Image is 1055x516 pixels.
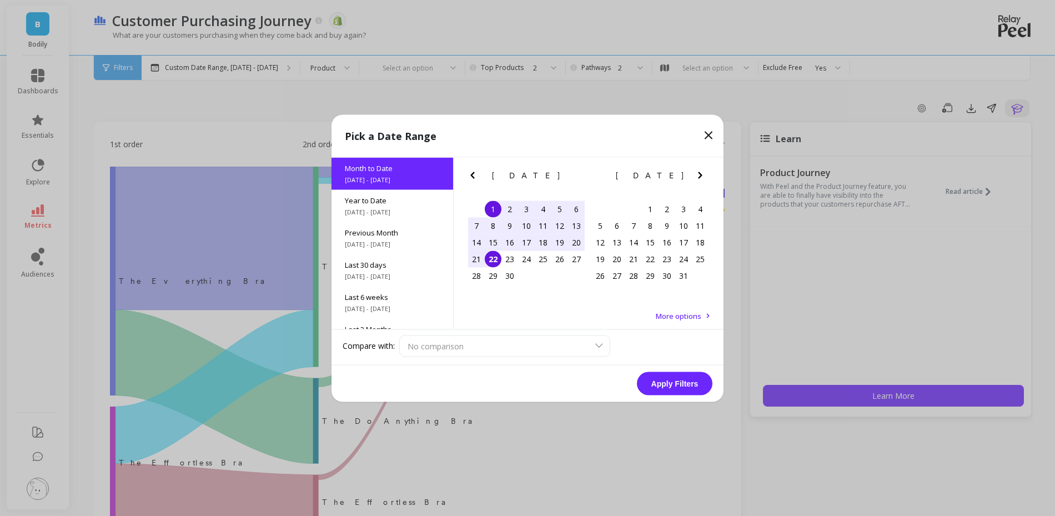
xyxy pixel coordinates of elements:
[551,234,568,251] div: Choose Friday, September 19th, 2025
[675,267,692,284] div: Choose Friday, October 31st, 2025
[501,234,518,251] div: Choose Tuesday, September 16th, 2025
[570,168,587,186] button: Next Month
[551,251,568,267] div: Choose Friday, September 26th, 2025
[625,267,642,284] div: Choose Tuesday, October 28th, 2025
[590,168,607,186] button: Previous Month
[345,239,440,248] span: [DATE] - [DATE]
[468,234,485,251] div: Choose Sunday, September 14th, 2025
[625,251,642,267] div: Choose Tuesday, October 21st, 2025
[535,251,551,267] div: Choose Thursday, September 25th, 2025
[485,217,501,234] div: Choose Monday, September 8th, 2025
[642,267,659,284] div: Choose Wednesday, October 29th, 2025
[501,251,518,267] div: Choose Tuesday, September 23rd, 2025
[642,201,659,217] div: Choose Wednesday, October 1st, 2025
[518,201,535,217] div: Choose Wednesday, September 3rd, 2025
[609,267,625,284] div: Choose Monday, October 27th, 2025
[592,251,609,267] div: Choose Sunday, October 19th, 2025
[675,251,692,267] div: Choose Friday, October 24th, 2025
[642,251,659,267] div: Choose Wednesday, October 22nd, 2025
[694,168,711,186] button: Next Month
[609,217,625,234] div: Choose Monday, October 6th, 2025
[501,267,518,284] div: Choose Tuesday, September 30th, 2025
[592,234,609,251] div: Choose Sunday, October 12th, 2025
[345,227,440,237] span: Previous Month
[675,217,692,234] div: Choose Friday, October 10th, 2025
[659,217,675,234] div: Choose Thursday, October 9th, 2025
[345,292,440,302] span: Last 6 weeks
[568,201,585,217] div: Choose Saturday, September 6th, 2025
[345,272,440,280] span: [DATE] - [DATE]
[637,372,712,395] button: Apply Filters
[518,251,535,267] div: Choose Wednesday, September 24th, 2025
[485,251,501,267] div: Choose Monday, September 22nd, 2025
[616,171,685,179] span: [DATE]
[485,201,501,217] div: Choose Monday, September 1st, 2025
[625,234,642,251] div: Choose Tuesday, October 14th, 2025
[692,251,709,267] div: Choose Saturday, October 25th, 2025
[468,201,585,284] div: month 2025-09
[535,234,551,251] div: Choose Thursday, September 18th, 2025
[468,251,485,267] div: Choose Sunday, September 21st, 2025
[692,201,709,217] div: Choose Saturday, October 4th, 2025
[492,171,561,179] span: [DATE]
[345,163,440,173] span: Month to Date
[345,175,440,184] span: [DATE] - [DATE]
[345,304,440,313] span: [DATE] - [DATE]
[692,234,709,251] div: Choose Saturday, October 18th, 2025
[642,217,659,234] div: Choose Wednesday, October 8th, 2025
[485,267,501,284] div: Choose Monday, September 29th, 2025
[535,201,551,217] div: Choose Thursday, September 4th, 2025
[345,128,436,143] p: Pick a Date Range
[692,217,709,234] div: Choose Saturday, October 11th, 2025
[535,217,551,234] div: Choose Thursday, September 11th, 2025
[659,201,675,217] div: Choose Thursday, October 2nd, 2025
[592,201,709,284] div: month 2025-10
[551,201,568,217] div: Choose Friday, September 5th, 2025
[343,340,395,352] label: Compare with:
[518,234,535,251] div: Choose Wednesday, September 17th, 2025
[656,310,701,320] span: More options
[659,234,675,251] div: Choose Thursday, October 16th, 2025
[518,217,535,234] div: Choose Wednesday, September 10th, 2025
[592,217,609,234] div: Choose Sunday, October 5th, 2025
[592,267,609,284] div: Choose Sunday, October 26th, 2025
[609,234,625,251] div: Choose Monday, October 13th, 2025
[568,217,585,234] div: Choose Saturday, September 13th, 2025
[551,217,568,234] div: Choose Friday, September 12th, 2025
[345,207,440,216] span: [DATE] - [DATE]
[466,168,484,186] button: Previous Month
[468,217,485,234] div: Choose Sunday, September 7th, 2025
[501,217,518,234] div: Choose Tuesday, September 9th, 2025
[675,234,692,251] div: Choose Friday, October 17th, 2025
[625,217,642,234] div: Choose Tuesday, October 7th, 2025
[568,234,585,251] div: Choose Saturday, September 20th, 2025
[345,324,440,334] span: Last 3 Months
[659,267,675,284] div: Choose Thursday, October 30th, 2025
[659,251,675,267] div: Choose Thursday, October 23rd, 2025
[345,195,440,205] span: Year to Date
[568,251,585,267] div: Choose Saturday, September 27th, 2025
[675,201,692,217] div: Choose Friday, October 3rd, 2025
[485,234,501,251] div: Choose Monday, September 15th, 2025
[345,259,440,269] span: Last 30 days
[501,201,518,217] div: Choose Tuesday, September 2nd, 2025
[468,267,485,284] div: Choose Sunday, September 28th, 2025
[609,251,625,267] div: Choose Monday, October 20th, 2025
[642,234,659,251] div: Choose Wednesday, October 15th, 2025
